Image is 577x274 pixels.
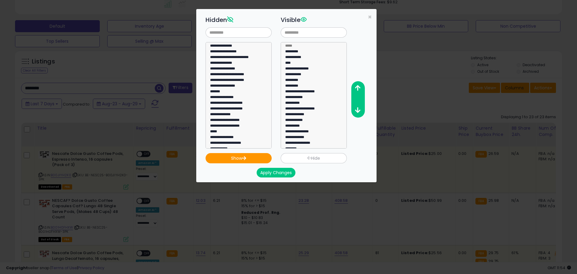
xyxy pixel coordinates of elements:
[281,15,347,24] h3: Visible
[281,153,347,163] button: Hide
[368,13,372,21] span: ×
[257,168,295,177] button: Apply Changes
[206,15,272,24] h3: Hidden
[206,153,272,163] button: Show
